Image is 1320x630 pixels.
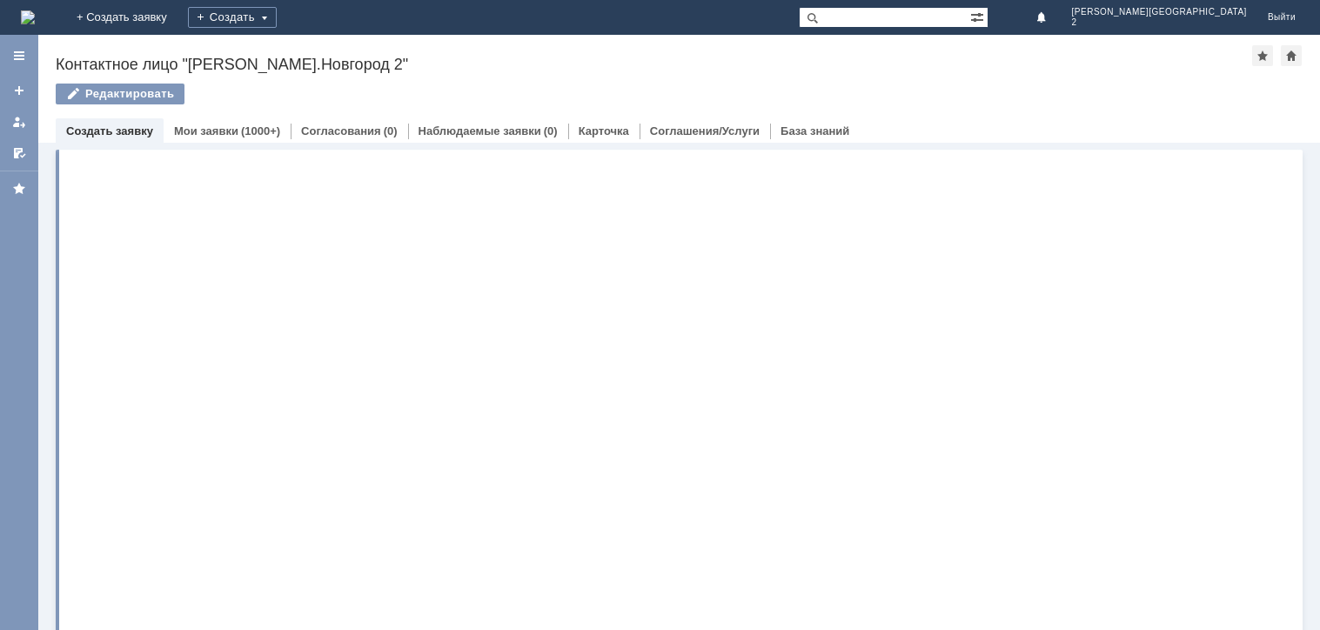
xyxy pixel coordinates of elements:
[5,139,33,167] a: Мои согласования
[5,108,33,136] a: Мои заявки
[1072,7,1247,17] span: [PERSON_NAME][GEOGRAPHIC_DATA]
[419,124,541,137] a: Наблюдаемые заявки
[241,124,280,137] div: (1000+)
[21,10,35,24] a: Перейти на домашнюю страницу
[970,8,988,24] span: Расширенный поиск
[301,124,381,137] a: Согласования
[5,77,33,104] a: Создать заявку
[384,124,398,137] div: (0)
[1252,45,1273,66] div: Добавить в избранное
[174,124,238,137] a: Мои заявки
[650,124,760,137] a: Соглашения/Услуги
[188,7,277,28] div: Создать
[781,124,849,137] a: База знаний
[1281,45,1302,66] div: Сделать домашней страницей
[66,124,153,137] a: Создать заявку
[544,124,558,137] div: (0)
[56,56,1252,73] div: Контактное лицо "[PERSON_NAME].Новгород 2"
[579,124,629,137] a: Карточка
[1072,17,1247,28] span: 2
[21,10,35,24] img: logo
